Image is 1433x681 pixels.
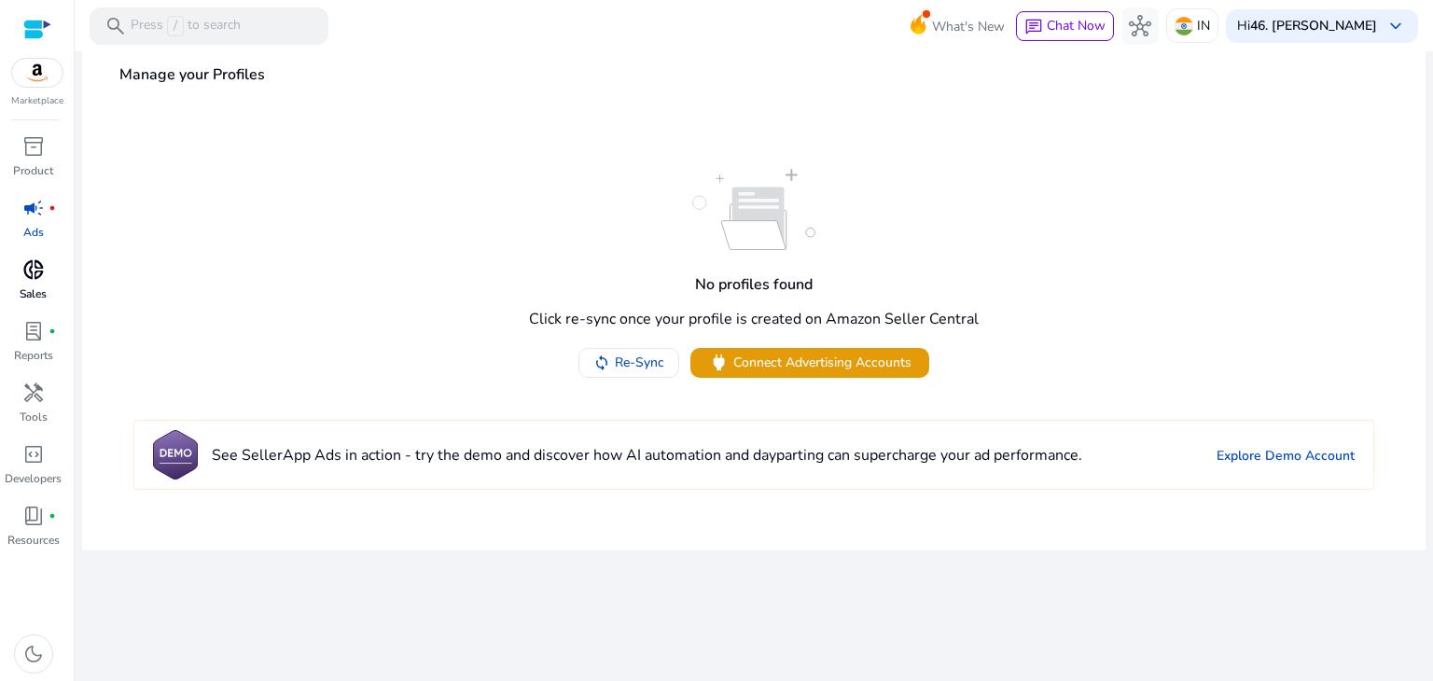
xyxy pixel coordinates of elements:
span: Chat Now [1047,17,1106,35]
span: hub [1129,15,1151,37]
b: 46. [PERSON_NAME] [1250,17,1377,35]
span: keyboard_arrow_down [1384,15,1407,37]
span: donut_small [22,258,45,281]
span: code_blocks [22,443,45,466]
span: fiber_manual_record [49,204,56,212]
h4: See SellerApp Ads in action - try the demo and discover how AI automation and dayparting can supe... [212,447,1082,465]
span: chat [1024,18,1043,36]
p: Tools [20,409,48,425]
span: Re-Sync [615,353,664,372]
p: Product [13,162,53,179]
button: Re-Sync [578,348,679,378]
span: search [104,15,127,37]
span: / [167,16,184,36]
span: lab_profile [22,320,45,342]
p: Resources [7,532,60,549]
p: Marketplace [11,94,63,108]
span: campaign [22,197,45,219]
h4: Manage your Profiles [82,59,1426,91]
span: fiber_manual_record [49,327,56,335]
span: book_4 [22,505,45,527]
p: IN [1197,9,1210,42]
span: dark_mode [22,643,45,665]
p: Press to search [131,16,241,36]
p: Ads [23,224,44,241]
button: powerConnect Advertising Accounts [690,348,929,378]
p: Hi [1237,20,1377,33]
button: hub [1121,7,1159,45]
span: inventory_2 [22,135,45,158]
img: amazon.svg [12,59,63,87]
img: in.svg [1175,17,1193,35]
p: Sales [20,285,47,302]
mat-icon: sync [593,354,610,371]
p: Reports [14,347,53,364]
h4: Click re-sync once your profile is created on Amazon Seller Central [529,311,979,328]
span: handyman [22,382,45,404]
span: What's New [932,10,1005,43]
h4: No profiles found [695,276,813,294]
span: power [708,352,730,373]
a: Explore Demo Account [1217,446,1355,466]
p: Developers [5,470,62,487]
span: fiber_manual_record [49,512,56,520]
span: Connect Advertising Accounts [733,353,911,372]
button: chatChat Now [1016,11,1114,41]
